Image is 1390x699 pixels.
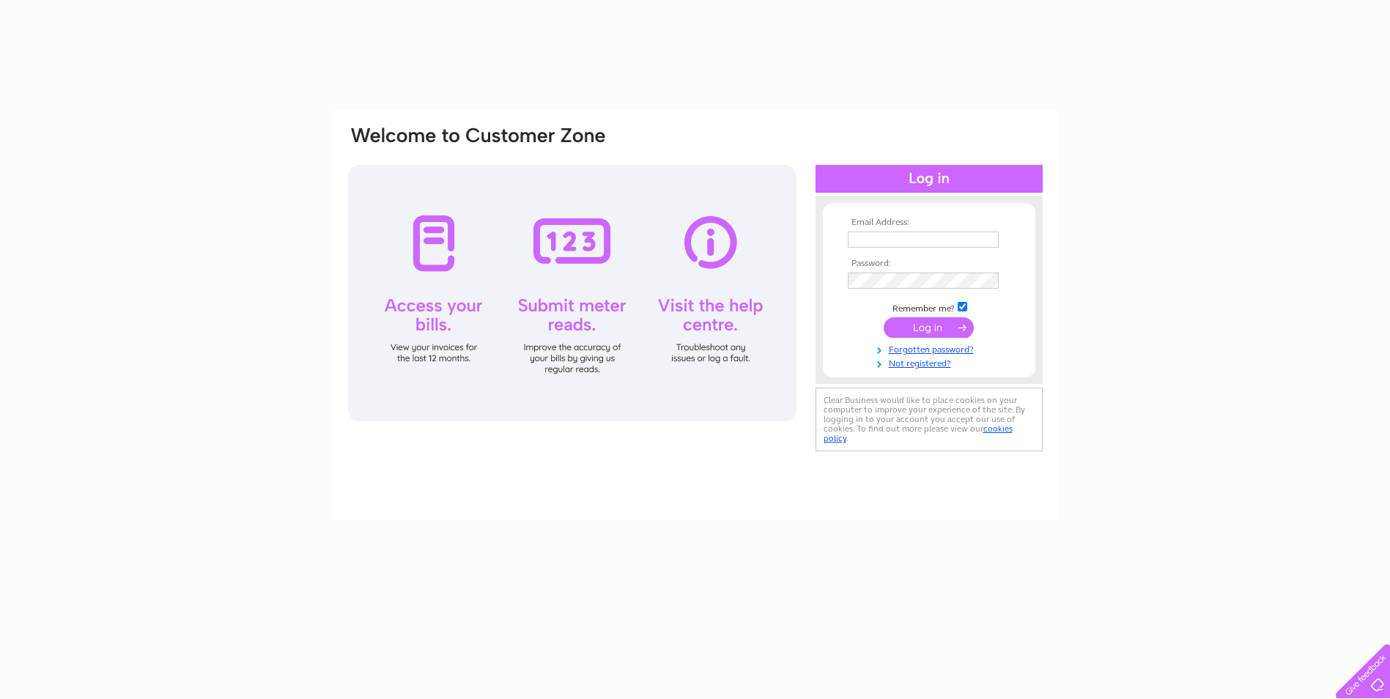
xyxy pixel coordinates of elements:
[844,218,1014,228] th: Email Address:
[816,388,1043,451] div: Clear Business would like to place cookies on your computer to improve your experience of the sit...
[844,300,1014,314] td: Remember me?
[848,355,1014,369] a: Not registered?
[824,424,1013,443] a: cookies policy
[848,341,1014,355] a: Forgotten password?
[884,317,974,338] input: Submit
[844,259,1014,269] th: Password:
